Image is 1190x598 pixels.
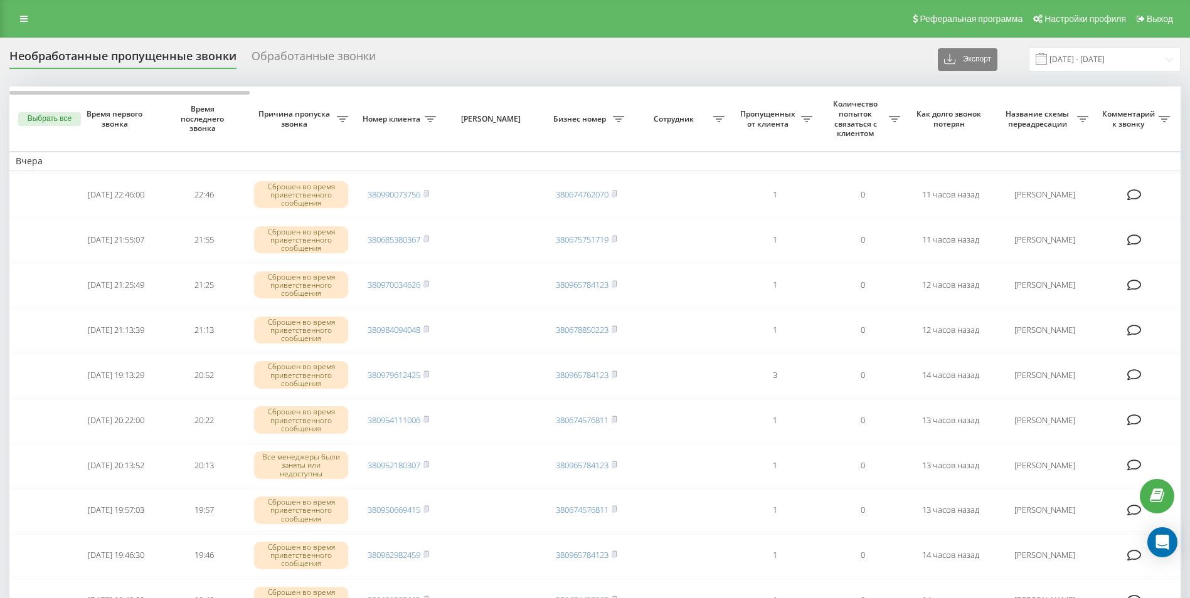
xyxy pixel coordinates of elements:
td: [PERSON_NAME] [994,354,1095,396]
td: 14 часов назад [906,534,994,577]
td: 21:13 [160,308,248,351]
div: Сброшен во время приветственного сообщения [254,271,348,299]
span: [PERSON_NAME] [453,114,532,124]
td: [DATE] 19:13:29 [72,354,160,396]
td: 1 [731,263,819,306]
td: 0 [819,399,906,441]
span: Выход [1147,14,1173,24]
a: 380952180307 [368,459,420,471]
div: Сброшен во время приветственного сообщения [254,361,348,389]
td: [PERSON_NAME] [994,174,1095,216]
td: 1 [731,399,819,441]
td: [DATE] 21:13:39 [72,308,160,351]
div: Сброшен во время приветственного сообщения [254,406,348,434]
td: 0 [819,354,906,396]
a: 380965784123 [556,549,608,560]
td: 19:57 [160,489,248,532]
td: 1 [731,489,819,532]
td: 0 [819,444,906,486]
td: 1 [731,534,819,577]
span: Сотрудник [637,114,713,124]
span: Пропущенных от клиента [737,109,801,129]
span: Бизнес номер [549,114,613,124]
button: Экспорт [938,48,997,71]
div: Сброшен во время приветственного сообщения [254,317,348,344]
span: Реферальная программа [920,14,1023,24]
td: 14 часов назад [906,354,994,396]
td: 3 [731,354,819,396]
div: Сброшен во время приветственного сообщения [254,542,348,569]
span: Время первого звонка [82,109,150,129]
td: [PERSON_NAME] [994,534,1095,577]
a: 380965784123 [556,279,608,290]
a: 380984094048 [368,324,420,335]
a: 380970034626 [368,279,420,290]
a: 380954111006 [368,414,420,426]
a: 380990073756 [368,189,420,200]
td: 11 часов назад [906,174,994,216]
td: 21:25 [160,263,248,306]
td: 0 [819,263,906,306]
span: Комментарий к звонку [1101,109,1159,129]
td: [DATE] 20:22:00 [72,399,160,441]
button: Выбрать все [18,112,81,126]
td: 1 [731,174,819,216]
span: Номер клиента [361,114,425,124]
div: Сброшен во время приветственного сообщения [254,226,348,254]
span: Время последнего звонка [170,104,238,134]
td: [DATE] 22:46:00 [72,174,160,216]
td: [DATE] 21:55:07 [72,219,160,261]
span: Настройки профиля [1044,14,1126,24]
td: 13 часов назад [906,399,994,441]
td: 0 [819,308,906,351]
td: 0 [819,174,906,216]
a: 380950669415 [368,504,420,515]
td: 13 часов назад [906,444,994,486]
td: 1 [731,219,819,261]
a: 380674762070 [556,189,608,200]
td: [PERSON_NAME] [994,219,1095,261]
div: Сброшен во время приветственного сообщения [254,496,348,524]
td: 22:46 [160,174,248,216]
div: Необработанные пропущенные звонки [9,50,236,69]
td: [PERSON_NAME] [994,399,1095,441]
td: 20:52 [160,354,248,396]
div: Все менеджеры были заняты или недоступны [254,451,348,479]
a: 380979612425 [368,369,420,380]
a: 380675751719 [556,234,608,245]
div: Сброшен во время приветственного сообщения [254,181,348,209]
td: 20:22 [160,399,248,441]
td: 19:46 [160,534,248,577]
span: Причина пропуска звонка [254,109,337,129]
td: [DATE] 19:46:30 [72,534,160,577]
td: [DATE] 20:13:52 [72,444,160,486]
a: 380685380367 [368,234,420,245]
td: 1 [731,444,819,486]
td: [DATE] 19:57:03 [72,489,160,532]
a: 380962982459 [368,549,420,560]
td: [PERSON_NAME] [994,489,1095,532]
td: 12 часов назад [906,308,994,351]
a: 380965784123 [556,459,608,471]
td: [PERSON_NAME] [994,308,1095,351]
a: 380674576811 [556,504,608,515]
td: 0 [819,534,906,577]
span: Количество попыток связаться с клиентом [825,99,889,138]
a: 380965784123 [556,369,608,380]
a: 380674576811 [556,414,608,426]
div: Обработанные звонки [252,50,376,69]
td: [PERSON_NAME] [994,444,1095,486]
td: 11 часов назад [906,219,994,261]
div: Open Intercom Messenger [1147,527,1177,557]
td: [DATE] 21:25:49 [72,263,160,306]
td: 0 [819,219,906,261]
td: 20:13 [160,444,248,486]
td: [PERSON_NAME] [994,263,1095,306]
span: Название схемы переадресации [1001,109,1077,129]
td: 1 [731,308,819,351]
a: 380678850223 [556,324,608,335]
td: 13 часов назад [906,489,994,532]
td: 21:55 [160,219,248,261]
span: Как долго звонок потерян [916,109,984,129]
td: 0 [819,489,906,532]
